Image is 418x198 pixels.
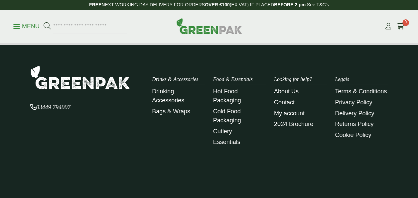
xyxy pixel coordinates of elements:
a: Privacy Policy [335,99,372,106]
a: My account [274,110,305,117]
i: My Account [384,23,392,30]
i: Cart [396,23,405,30]
p: Menu [13,22,40,30]
a: 0 [396,21,405,31]
a: Bags & Wraps [152,108,190,115]
a: About Us [274,88,299,95]
a: Hot Food Packaging [213,88,241,104]
a: Menu [13,22,40,29]
span: 0 [402,19,409,26]
a: Cutlery [213,128,232,135]
strong: FREE [89,2,101,7]
a: Returns Policy [335,121,373,127]
a: Delivery Policy [335,110,374,117]
strong: OVER £100 [205,2,230,7]
a: Essentials [213,139,240,145]
a: Cookie Policy [335,132,371,138]
img: GreenPak Supplies [176,18,242,34]
a: 03449 794007 [30,105,71,110]
a: 2024 Brochure [274,121,313,127]
a: Terms & Conditions [335,88,387,95]
a: Drinking Accessories [152,88,184,104]
a: Contact [274,99,295,106]
a: See T&C's [307,2,329,7]
strong: BEFORE 2 pm [274,2,306,7]
img: GreenPak Supplies [30,65,130,90]
a: Cold Food Packaging [213,108,241,124]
